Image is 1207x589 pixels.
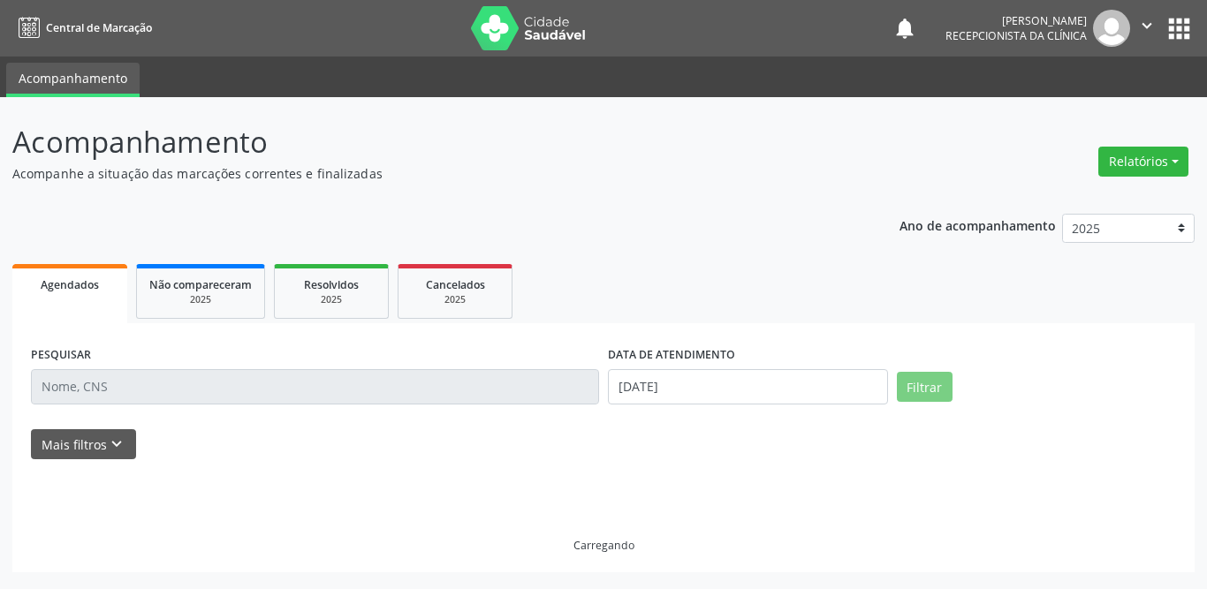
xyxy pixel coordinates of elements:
i: keyboard_arrow_down [107,434,126,454]
p: Acompanhe a situação das marcações correntes e finalizadas [12,164,840,183]
label: PESQUISAR [31,342,91,369]
p: Acompanhamento [12,120,840,164]
a: Acompanhamento [6,63,140,97]
img: img [1093,10,1130,47]
span: Cancelados [426,277,485,292]
button: apps [1164,13,1195,44]
button: Mais filtroskeyboard_arrow_down [31,429,136,460]
p: Ano de acompanhamento [900,214,1056,236]
div: 2025 [287,293,376,306]
input: Selecione um intervalo [608,369,888,404]
div: 2025 [411,293,499,306]
label: DATA DE ATENDIMENTO [608,342,735,369]
button: notifications [892,16,917,41]
span: Resolvidos [304,277,359,292]
div: [PERSON_NAME] [945,13,1087,28]
button: Relatórios [1098,147,1188,177]
span: Agendados [41,277,99,292]
button: Filtrar [897,372,953,402]
input: Nome, CNS [31,369,599,404]
span: Recepcionista da clínica [945,28,1087,43]
div: Carregando [573,538,634,553]
div: 2025 [149,293,252,306]
a: Central de Marcação [12,13,152,42]
span: Central de Marcação [46,20,152,35]
span: Não compareceram [149,277,252,292]
i:  [1137,16,1157,35]
button:  [1130,10,1164,47]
